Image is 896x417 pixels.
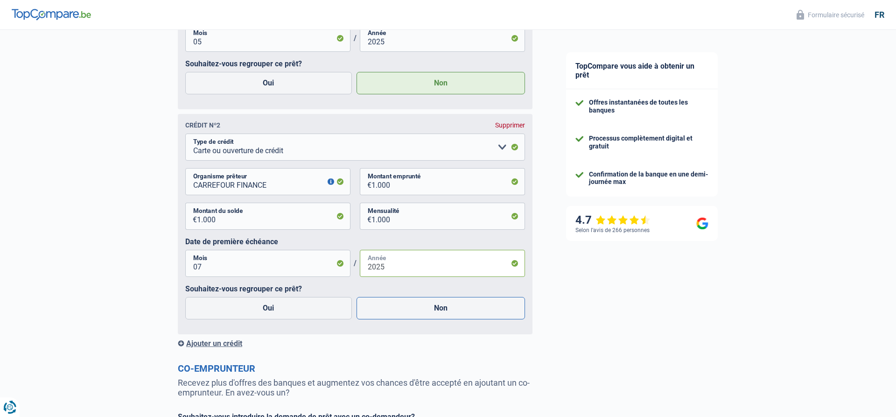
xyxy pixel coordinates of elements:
span: / [350,259,360,268]
button: Formulaire sécurisé [791,7,870,22]
h2: Co-emprunteur [178,363,532,374]
label: Date de première échéance [185,237,525,246]
input: AAAA [360,250,525,277]
img: TopCompare Logo [12,9,91,20]
div: Processus complètement digital et gratuit [589,134,708,150]
p: Recevez plus d'offres des banques et augmentez vos chances d'être accepté en ajoutant un co-empru... [178,378,532,397]
span: € [360,203,371,230]
label: Souhaitez-vous regrouper ce prêt? [185,284,525,293]
label: Oui [185,297,352,319]
div: Selon l’avis de 266 personnes [575,227,650,233]
label: Souhaitez-vous regrouper ce prêt? [185,59,525,68]
div: fr [875,10,884,20]
label: Non [357,72,525,94]
input: AAAA [360,25,525,52]
div: TopCompare vous aide à obtenir un prêt [566,52,718,89]
div: Offres instantanées de toutes les banques [589,99,708,114]
div: Crédit nº2 [185,121,220,129]
label: Non [357,297,525,319]
span: € [185,203,197,230]
span: / [350,34,360,42]
label: Oui [185,72,352,94]
div: 4.7 [575,213,651,227]
span: € [360,168,371,195]
div: Confirmation de la banque en une demi-journée max [589,170,708,186]
div: Ajouter un crédit [178,339,532,348]
div: Supprimer [495,121,525,129]
input: MM [185,25,350,52]
input: MM [185,250,350,277]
